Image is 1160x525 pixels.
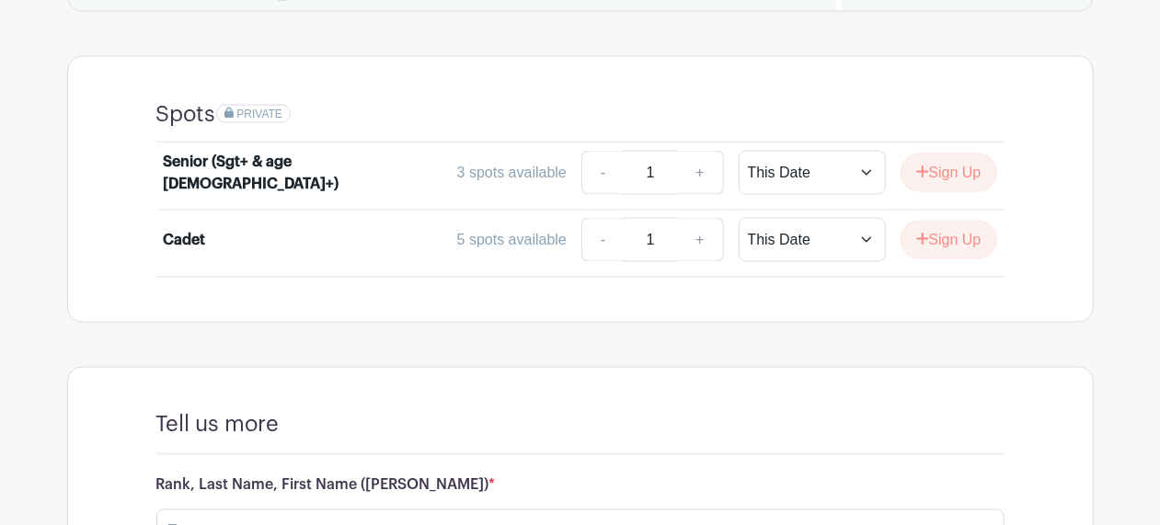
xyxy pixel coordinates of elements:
div: Cadet [164,229,206,251]
a: - [581,151,624,195]
a: + [677,218,723,262]
a: + [677,151,723,195]
a: - [581,218,624,262]
div: 5 spots available [457,229,567,251]
div: Senior (Sgt+ & age [DEMOGRAPHIC_DATA]+) [164,151,350,195]
h6: Rank, Last Name, First Name ([PERSON_NAME]) [156,477,1005,495]
button: Sign Up [901,154,997,192]
h4: Tell us more [156,412,280,439]
div: 3 spots available [457,162,567,184]
span: PRIVATE [236,108,282,120]
button: Sign Up [901,221,997,259]
h4: Spots [156,101,216,128]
